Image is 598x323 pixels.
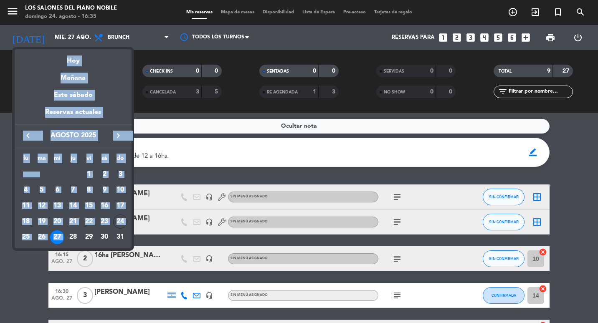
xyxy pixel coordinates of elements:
[35,130,111,141] span: agosto 2025
[66,199,80,213] div: 14
[65,198,81,214] td: 14 de agosto de 2025
[34,214,50,230] td: 19 de agosto de 2025
[34,154,50,167] th: martes
[65,214,81,230] td: 21 de agosto de 2025
[15,107,132,124] div: Reservas actuales
[50,183,64,197] div: 6
[66,214,80,229] div: 21
[97,230,111,245] div: 30
[34,198,50,214] td: 12 de agosto de 2025
[97,214,111,229] div: 23
[19,199,33,213] div: 11
[113,199,127,213] div: 17
[18,198,34,214] td: 11 de agosto de 2025
[18,154,34,167] th: lunes
[112,182,128,198] td: 10 de agosto de 2025
[19,230,33,245] div: 25
[34,182,50,198] td: 5 de agosto de 2025
[49,214,65,230] td: 20 de agosto de 2025
[15,83,132,107] div: Este sábado
[15,66,132,83] div: Mañana
[49,182,65,198] td: 6 de agosto de 2025
[35,199,49,213] div: 12
[82,167,96,182] div: 1
[35,230,49,245] div: 26
[20,130,35,141] button: keyboard_arrow_left
[81,167,97,182] td: 1 de agosto de 2025
[65,182,81,198] td: 7 de agosto de 2025
[50,199,64,213] div: 13
[15,49,132,66] div: Hoy
[113,167,127,182] div: 3
[113,230,127,245] div: 31
[112,198,128,214] td: 17 de agosto de 2025
[18,214,34,230] td: 18 de agosto de 2025
[111,130,126,141] button: keyboard_arrow_right
[19,183,33,197] div: 4
[50,230,64,245] div: 27
[97,198,113,214] td: 16 de agosto de 2025
[81,154,97,167] th: viernes
[82,230,96,245] div: 29
[82,183,96,197] div: 8
[82,214,96,229] div: 22
[65,154,81,167] th: jueves
[49,154,65,167] th: miércoles
[34,230,50,245] td: 26 de agosto de 2025
[97,167,111,182] div: 2
[112,154,128,167] th: domingo
[18,167,81,182] td: AGO.
[66,183,80,197] div: 7
[112,230,128,245] td: 31 de agosto de 2025
[35,183,49,197] div: 5
[113,131,123,141] i: keyboard_arrow_right
[97,199,111,213] div: 16
[81,198,97,214] td: 15 de agosto de 2025
[81,230,97,245] td: 29 de agosto de 2025
[113,214,127,229] div: 24
[81,182,97,198] td: 8 de agosto de 2025
[18,230,34,245] td: 25 de agosto de 2025
[112,214,128,230] td: 24 de agosto de 2025
[18,182,34,198] td: 4 de agosto de 2025
[97,230,113,245] td: 30 de agosto de 2025
[82,199,96,213] div: 15
[50,214,64,229] div: 20
[19,214,33,229] div: 18
[97,183,111,197] div: 9
[66,230,80,245] div: 28
[97,214,113,230] td: 23 de agosto de 2025
[97,167,113,182] td: 2 de agosto de 2025
[112,167,128,182] td: 3 de agosto de 2025
[97,182,113,198] td: 9 de agosto de 2025
[35,214,49,229] div: 19
[23,131,33,141] i: keyboard_arrow_left
[81,214,97,230] td: 22 de agosto de 2025
[97,154,113,167] th: sábado
[113,183,127,197] div: 10
[49,198,65,214] td: 13 de agosto de 2025
[65,230,81,245] td: 28 de agosto de 2025
[49,230,65,245] td: 27 de agosto de 2025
